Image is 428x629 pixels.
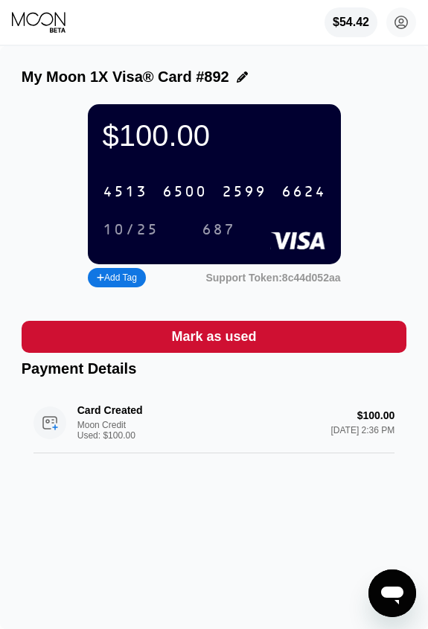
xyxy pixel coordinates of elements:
div: 10/25 [92,217,170,242]
div: 2599 [222,184,266,201]
div: Payment Details [22,360,407,377]
div: $54.42 [333,16,369,29]
div: Add Tag [97,272,137,283]
div: 4513 [103,184,147,201]
div: Support Token: 8c44d052aa [205,272,340,284]
iframe: Button to launch messaging window [368,569,416,617]
div: 687 [202,222,235,239]
div: 6624 [281,184,326,201]
div: $100.00 [103,119,326,153]
div: My Moon 1X Visa® Card #892 [22,68,229,86]
div: 6500 [162,184,207,201]
div: 687 [191,217,246,242]
div: 10/25 [103,222,159,239]
div: Support Token:8c44d052aa [205,272,340,284]
div: Mark as used [171,328,256,345]
div: Add Tag [88,268,146,287]
div: $54.42 [325,7,377,37]
div: 4513650025996624 [94,176,335,207]
div: Mark as used [22,321,407,353]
